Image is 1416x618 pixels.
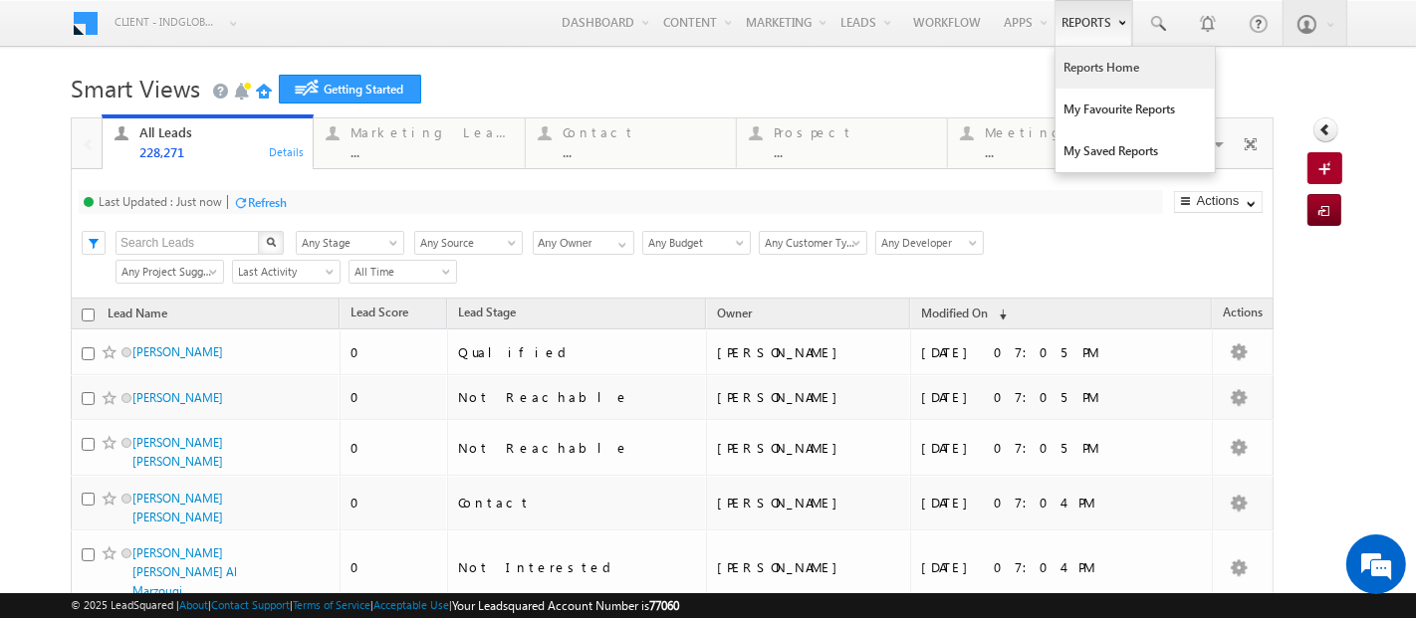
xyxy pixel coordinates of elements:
a: All Leads228,271Details [102,114,314,170]
a: [PERSON_NAME] [132,390,223,405]
span: Your Leadsquared Account Number is [452,598,679,613]
span: (sorted descending) [991,307,1007,322]
span: © 2025 LeadSquared | | | | | [71,596,679,615]
a: Meeting... [947,118,1159,168]
div: Contact [458,494,697,512]
a: Terms of Service [293,598,370,611]
a: Any Customer Type [759,231,867,255]
input: Check all records [82,309,95,321]
span: Lead Score [351,305,408,319]
span: Lead Stage [458,305,516,319]
a: My Favourite Reports [1056,89,1215,130]
div: 228,271 [139,144,302,159]
input: Type to Search [533,231,634,255]
span: Any Project Suggested [117,263,217,281]
span: Last Activity [233,263,334,281]
div: Not Reachable [458,439,697,457]
div: 0 [351,439,439,457]
div: [DATE] 07:04 PM [921,558,1195,576]
img: Search [266,237,276,247]
div: Qualified [458,343,697,361]
div: [PERSON_NAME] [717,494,901,512]
div: ... [774,144,936,159]
a: Marketing Leads... [313,118,525,168]
div: Project Suggested Filter [116,259,222,284]
span: Client - indglobal1 (77060) [115,12,219,32]
a: Any Budget [642,231,751,255]
div: Details [268,142,306,160]
div: ... [351,144,513,159]
a: Lead Score [341,302,418,327]
div: ... [985,144,1147,159]
a: Last Activity [232,260,341,284]
a: My Saved Reports [1056,130,1215,172]
a: Any Stage [296,231,404,255]
div: [DATE] 07:04 PM [921,494,1195,512]
div: Budget Filter [642,230,749,255]
a: Prospect... [736,118,948,168]
div: Last Updated : Just now [99,194,222,209]
a: Lead Name [98,303,177,328]
a: Modified On (sorted descending) [911,302,1017,327]
div: Meeting [985,124,1147,140]
div: Contact [563,124,725,140]
button: Actions [1174,191,1263,213]
a: About [179,598,208,611]
div: Refresh [248,195,287,210]
a: Any Source [414,231,523,255]
a: Lead Stage [448,302,526,327]
div: 0 [351,388,439,406]
a: Acceptable Use [373,598,449,611]
div: 0 [351,494,439,512]
a: Getting Started [279,75,421,103]
div: Lead Source Filter [414,230,523,255]
div: [PERSON_NAME] [717,558,901,576]
a: [PERSON_NAME] [PERSON_NAME] [132,435,223,469]
div: [DATE] 07:05 PM [921,343,1195,361]
div: 0 [351,343,439,361]
span: Actions [1213,302,1273,327]
div: Customer Type Filter [759,230,865,255]
span: Modified On [921,306,988,320]
span: Owner [717,306,752,320]
span: 77060 [649,598,679,613]
div: Lead Stage Filter [296,230,404,255]
div: Marketing Leads [351,124,513,140]
a: Reports Home [1056,47,1215,89]
div: Not Interested [458,558,697,576]
a: Show All Items [607,232,632,252]
div: Developer Filter [875,230,982,255]
span: Any Customer Type [760,234,860,252]
span: Any Developer [876,234,977,252]
span: Any Stage [297,234,397,252]
span: Any Budget [643,234,744,252]
div: Owner Filter [533,230,632,255]
a: [PERSON_NAME] [PERSON_NAME] [132,491,223,524]
div: [PERSON_NAME] [717,343,901,361]
div: 0 [351,558,439,576]
div: [PERSON_NAME] [717,439,901,457]
a: All Time [349,260,457,284]
input: Search Leads [116,231,260,255]
span: Any Source [415,234,516,252]
a: Any Project Suggested [116,260,224,284]
div: [DATE] 07:05 PM [921,388,1195,406]
a: Contact Support [211,598,290,611]
a: [PERSON_NAME] [PERSON_NAME] Al Marzouqi [132,545,237,598]
span: Smart Views [71,72,200,103]
div: ... [563,144,725,159]
div: Prospect [774,124,936,140]
div: All Leads [139,124,302,140]
a: Contact... [525,118,737,168]
a: [PERSON_NAME] [132,344,223,359]
div: Not Reachable [458,388,697,406]
div: [DATE] 07:05 PM [921,439,1195,457]
div: [PERSON_NAME] [717,388,901,406]
span: All Time [350,263,450,281]
a: Any Developer [875,231,984,255]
